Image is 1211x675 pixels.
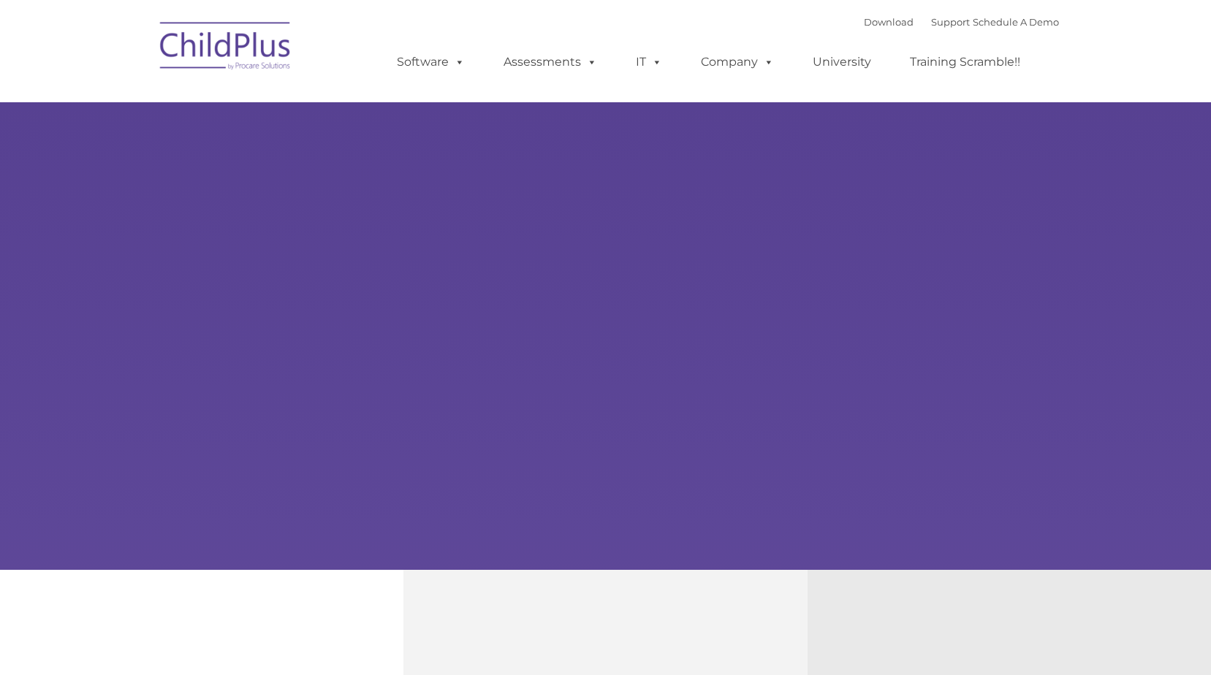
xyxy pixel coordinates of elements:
[489,47,612,77] a: Assessments
[382,47,479,77] a: Software
[973,16,1059,28] a: Schedule A Demo
[621,47,677,77] a: IT
[864,16,1059,28] font: |
[895,47,1035,77] a: Training Scramble!!
[864,16,914,28] a: Download
[686,47,789,77] a: Company
[798,47,886,77] a: University
[931,16,970,28] a: Support
[153,12,299,85] img: ChildPlus by Procare Solutions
